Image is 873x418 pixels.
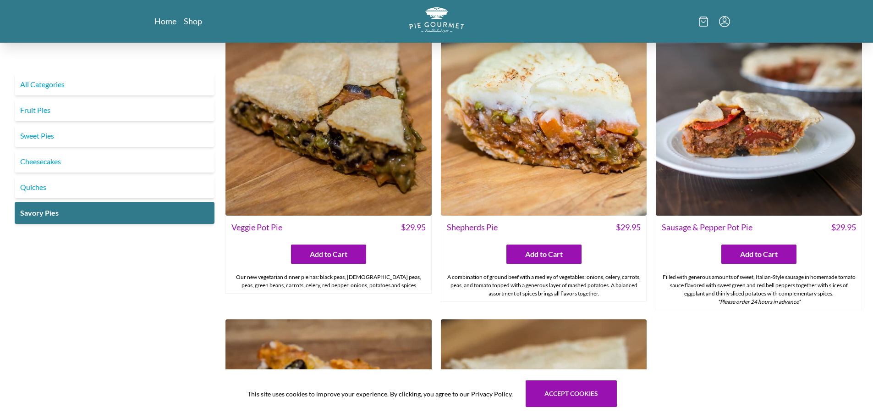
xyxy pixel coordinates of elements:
button: Accept cookies [526,380,617,407]
em: *Please order 24 hours in advance* [718,298,801,305]
img: logo [409,7,464,33]
a: Quiches [15,176,214,198]
span: This site uses cookies to improve your experience. By clicking, you agree to our Privacy Policy. [247,389,513,399]
a: Cheesecakes [15,150,214,173]
span: $ 29.95 [401,221,426,234]
button: Add to Cart [506,245,582,264]
img: Veggie Pot Pie [225,10,432,216]
a: Logo [409,7,464,35]
a: Savory Pies [15,202,214,224]
a: Fruit Pies [15,99,214,121]
span: Veggie Pot Pie [231,221,282,234]
a: Home [154,16,176,27]
img: Sausage & Pepper Pot Pie [656,10,862,216]
div: Filled with generous amounts of sweet, Italian-Style sausage in homemade tomato sauce flavored wi... [656,269,862,310]
span: Sausage & Pepper Pot Pie [662,221,752,234]
span: Shepherds Pie [447,221,498,234]
span: Add to Cart [525,249,563,260]
button: Add to Cart [291,245,366,264]
img: Shepherds Pie [441,10,647,216]
span: $ 29.95 [616,221,641,234]
button: Add to Cart [721,245,796,264]
div: Our new vegetarian dinner pie has: black peas, [DEMOGRAPHIC_DATA] peas, peas, green beans, carrot... [226,269,431,293]
div: A combination of ground beef with a medley of vegetables: onions, celery, carrots, peas, and toma... [441,269,647,301]
span: Add to Cart [740,249,778,260]
a: All Categories [15,73,214,95]
button: Menu [719,16,730,27]
span: Add to Cart [310,249,347,260]
a: Sweet Pies [15,125,214,147]
span: $ 29.95 [831,221,856,234]
a: Shop [184,16,202,27]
